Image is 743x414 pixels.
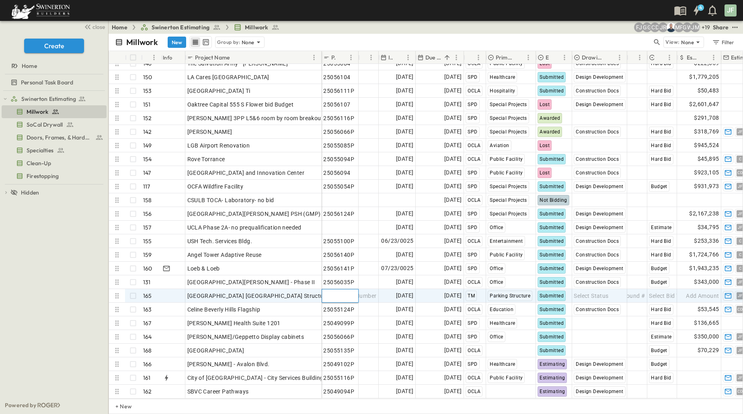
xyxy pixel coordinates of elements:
[2,105,107,118] div: Millworktest
[187,182,244,191] span: OCFA Wildfire Facility
[551,53,560,62] button: Sort
[651,156,671,162] span: Hard Bid
[21,78,73,86] span: Personal Task Board
[444,86,462,95] span: [DATE]
[738,227,743,227] span: JF
[546,53,549,61] p: Estimate Status
[615,53,624,62] button: Menu
[490,184,527,189] span: Special Projects
[576,74,623,80] span: Design Development
[490,129,527,135] span: Special Projects
[143,305,152,314] p: 163
[540,279,564,285] span: Submitted
[540,225,564,230] span: Submitted
[468,102,477,107] span: SPD
[187,278,315,286] span: [GEOGRAPHIC_DATA][PERSON_NAME] - Phase II
[576,156,619,162] span: Construction Docs
[187,169,305,177] span: [GEOGRAPHIC_DATA] and Innovation Center
[2,132,105,143] a: Doors, Frames, & Hardware
[681,38,694,46] p: None
[396,250,413,259] span: [DATE]
[490,197,527,203] span: Special Projects
[540,252,564,258] span: Submitted
[396,209,413,218] span: [DATE]
[346,53,356,62] button: Menu
[242,38,255,46] p: None
[700,53,709,62] button: Sort
[141,51,161,64] div: #
[689,209,719,218] span: $2,167,238
[656,53,665,62] button: Sort
[2,144,107,157] div: Specialtiestest
[323,128,354,136] span: 25056066P
[709,53,718,62] button: Menu
[144,53,153,62] button: Sort
[689,100,719,109] span: $2,601,647
[687,53,698,61] p: Estimate Amount
[187,128,232,136] span: [PERSON_NAME]
[443,53,452,62] button: Sort
[490,156,523,162] span: Public Facility
[187,210,321,218] span: [GEOGRAPHIC_DATA][PERSON_NAME] PSH (GMP)
[694,236,719,246] span: $253,336
[523,53,533,62] button: Menu
[689,250,719,259] span: $1,724,766
[665,53,674,62] button: Menu
[490,238,523,244] span: Entertainment
[323,73,350,81] span: 25056104
[187,141,250,150] span: LGB Airport Renovation
[444,182,462,191] span: [DATE]
[143,128,152,136] p: 142
[468,184,477,189] span: SPD
[490,74,515,80] span: Healthcare
[576,102,623,107] span: Design Development
[187,292,329,300] span: [GEOGRAPHIC_DATA] [GEOGRAPHIC_DATA] Structure
[323,100,350,109] span: 25056107
[2,170,107,182] div: Firestoppingtest
[468,61,480,66] span: OCLA
[362,53,371,62] button: Sort
[576,211,623,217] span: Design Development
[444,72,462,82] span: [DATE]
[642,23,652,32] div: Gerrad Gerber (gerrad.gerber@swinerton.com)
[323,305,354,314] span: 25055124P
[540,211,564,217] span: Submitted
[540,238,564,244] span: Submitted
[611,292,645,300] span: Add Round #
[396,72,413,82] span: [DATE]
[698,305,719,314] span: $53,545
[27,121,63,129] span: SoCal Drywall
[187,100,294,109] span: Oaktree Capital 555 S Flower bid Budget
[468,143,480,148] span: OCLA
[323,264,354,273] span: 25056141P
[540,293,564,299] span: Submitted
[490,252,523,258] span: Public Facility
[651,238,671,244] span: Hard Bid
[112,23,127,31] a: Home
[21,189,39,197] span: Hidden
[2,92,107,105] div: Swinerton Estimatingtest
[396,277,413,287] span: [DATE]
[651,88,671,94] span: Hard Bid
[143,169,151,177] p: 147
[444,291,462,300] span: [DATE]
[394,53,403,62] button: Sort
[366,53,376,62] button: Menu
[698,223,719,232] span: $34,795
[689,264,719,273] span: $1,943,235
[725,4,737,16] div: JF
[396,168,413,177] span: [DATE]
[468,156,480,162] span: OCLA
[323,141,354,150] span: 25055085P
[2,145,105,156] a: Specialties
[189,36,212,48] div: table view
[444,305,462,314] span: [DATE]
[187,305,261,314] span: Celine Beverly Hills Flagship
[540,88,564,94] span: Submitted
[490,211,527,217] span: Special Projects
[187,251,262,259] span: Angel Tower Adaptive Reuse
[490,61,523,66] span: Public Facility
